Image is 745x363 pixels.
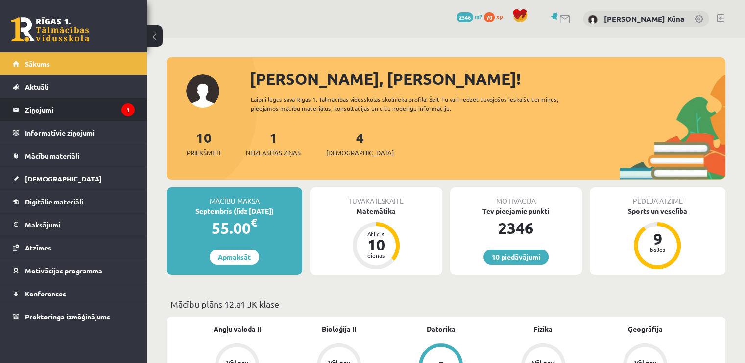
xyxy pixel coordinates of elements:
a: Ģeogrāfija [627,324,662,334]
a: [PERSON_NAME] Kūna [604,14,684,23]
a: 2346 mP [457,12,482,20]
div: Atlicis [361,231,391,237]
div: Mācību maksa [167,187,302,206]
div: Pēdējā atzīme [590,187,725,206]
div: Matemātika [310,206,442,216]
div: 9 [643,231,672,247]
a: 10 piedāvājumi [483,250,549,265]
span: Priekšmeti [187,148,220,158]
a: Konferences [13,282,135,305]
span: Mācību materiāli [25,151,79,160]
legend: Informatīvie ziņojumi [25,121,135,144]
legend: Ziņojumi [25,98,135,121]
span: Motivācijas programma [25,266,102,275]
span: [DEMOGRAPHIC_DATA] [25,174,102,183]
span: Konferences [25,289,66,298]
div: [PERSON_NAME], [PERSON_NAME]! [250,67,725,91]
a: Rīgas 1. Tālmācības vidusskola [11,17,89,42]
div: 55.00 [167,216,302,240]
p: Mācību plāns 12.a1 JK klase [170,297,721,311]
a: Digitālie materiāli [13,190,135,213]
span: Sākums [25,59,50,68]
a: Motivācijas programma [13,259,135,282]
a: Informatīvie ziņojumi [13,121,135,144]
a: Atzīmes [13,236,135,259]
a: Bioloģija II [322,324,356,334]
a: 1Neizlasītās ziņas [246,129,301,158]
a: Sākums [13,52,135,75]
a: Sports un veselība 9 balles [590,206,725,271]
div: Tuvākā ieskaite [310,187,442,206]
span: 70 [484,12,495,22]
a: 10Priekšmeti [187,129,220,158]
a: Fizika [533,324,553,334]
span: mP [475,12,482,20]
a: Maksājumi [13,213,135,236]
span: Proktoringa izmēģinājums [25,312,110,321]
span: Atzīmes [25,243,51,252]
i: 1 [121,103,135,116]
a: Aktuāli [13,75,135,98]
span: xp [496,12,503,20]
div: Septembris (līdz [DATE]) [167,206,302,216]
span: 2346 [457,12,473,22]
img: Anna Konstance Kūna [588,15,598,24]
span: € [251,215,257,229]
a: Mācību materiāli [13,144,135,167]
div: Laipni lūgts savā Rīgas 1. Tālmācības vidusskolas skolnieka profilā. Šeit Tu vari redzēt tuvojošo... [251,95,586,113]
legend: Maksājumi [25,213,135,236]
a: 70 xp [484,12,507,20]
a: Proktoringa izmēģinājums [13,305,135,328]
div: Tev pieejamie punkti [450,206,582,216]
div: Sports un veselība [590,206,725,216]
a: Datorika [427,324,456,334]
a: Matemātika Atlicis 10 dienas [310,206,442,271]
span: [DEMOGRAPHIC_DATA] [326,148,394,158]
a: 4[DEMOGRAPHIC_DATA] [326,129,394,158]
div: Motivācija [450,187,582,206]
a: Ziņojumi1 [13,98,135,121]
a: [DEMOGRAPHIC_DATA] [13,167,135,190]
span: Aktuāli [25,82,48,91]
span: Neizlasītās ziņas [246,148,301,158]
span: Digitālie materiāli [25,197,83,206]
div: balles [643,247,672,252]
div: 2346 [450,216,582,240]
div: dienas [361,252,391,258]
a: Apmaksāt [210,250,259,265]
div: 10 [361,237,391,252]
a: Angļu valoda II [214,324,261,334]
